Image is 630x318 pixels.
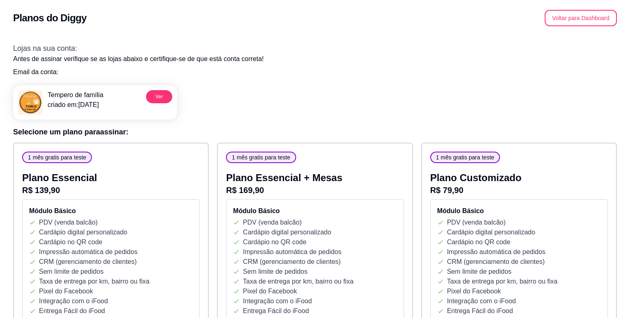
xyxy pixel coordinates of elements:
p: Cardápio no QR code [243,237,306,247]
p: PDV (venda balcão) [243,218,301,227]
p: Tempero de família [48,90,103,100]
p: Antes de assinar verifique se as lojas abaixo e certifique-se de que está conta correta! [13,54,617,64]
p: Pixel do Facebook [243,286,297,296]
h4: Módulo Básico [233,206,397,216]
p: Sem limite de pedidos [447,267,511,277]
p: Impressão automática de pedidos [39,247,137,257]
p: Entrega Fácil do iFood [243,306,309,316]
p: Plano Customizado [430,171,608,184]
p: Integração com o iFood [243,296,312,306]
p: Entrega Fácil do iFood [39,306,105,316]
p: Cardápio digital personalizado [447,227,535,237]
p: Integração com o iFood [447,296,516,306]
a: menu logoTempero de famíliacriado em:[DATE]Ver [13,85,177,120]
span: 1 mês gratis para teste [433,153,498,161]
p: Impressão automática de pedidos [243,247,341,257]
p: Sem limite de pedidos [243,267,307,277]
p: Impressão automática de pedidos [447,247,546,257]
p: Sem limite de pedidos [39,267,103,277]
p: CRM (gerenciamento de clientes) [243,257,340,267]
p: Integração com o iFood [39,296,108,306]
p: Email da conta: [13,67,617,77]
h2: Planos do Diggy [13,11,87,25]
a: Voltar para Dashboard [545,14,617,21]
span: 1 mês gratis para teste [25,153,89,161]
p: Cardápio digital personalizado [243,227,331,237]
p: R$ 139,90 [22,184,200,196]
p: Taxa de entrega por km, bairro ou fixa [243,277,353,286]
p: CRM (gerenciamento de clientes) [447,257,545,267]
span: 1 mês gratis para teste [228,153,293,161]
h4: Módulo Básico [29,206,193,216]
h4: Módulo Básico [437,206,601,216]
p: PDV (venda balcão) [39,218,98,227]
p: Entrega Fácil do iFood [447,306,513,316]
p: PDV (venda balcão) [447,218,506,227]
p: Taxa de entrega por km, bairro ou fixa [39,277,149,286]
p: Cardápio digital personalizado [39,227,127,237]
p: Plano Essencial [22,171,200,184]
h3: Lojas na sua conta: [13,43,617,54]
button: Voltar para Dashboard [545,10,617,26]
button: Ver [146,90,172,103]
img: menu logo [18,90,43,115]
p: Cardápio no QR code [39,237,103,247]
p: Cardápio no QR code [447,237,511,247]
p: R$ 79,90 [430,184,608,196]
p: Plano Essencial + Mesas [226,171,404,184]
p: Taxa de entrega por km, bairro ou fixa [447,277,557,286]
p: Pixel do Facebook [39,286,93,296]
p: CRM (gerenciamento de clientes) [39,257,137,267]
p: Pixel do Facebook [447,286,501,296]
p: R$ 169,90 [226,184,404,196]
p: criado em: [DATE] [48,100,103,110]
h3: Selecione um plano para assinar : [13,126,617,138]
